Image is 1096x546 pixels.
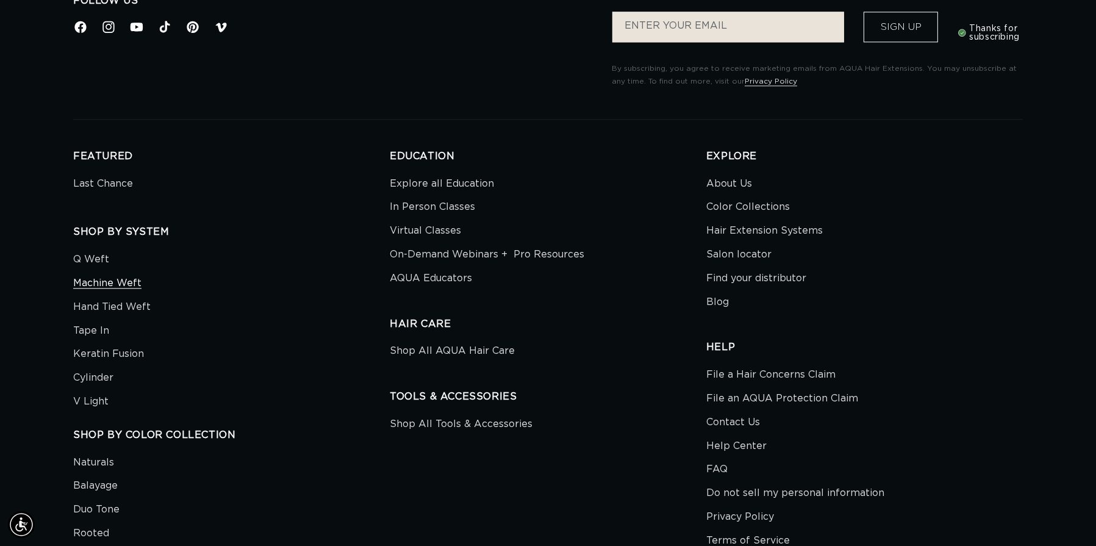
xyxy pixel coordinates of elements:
a: Q Weft [73,251,109,271]
a: Hand Tied Weft [73,295,151,319]
a: Cylinder [73,366,113,390]
a: Privacy Policy [745,77,797,85]
a: Shop All Tools & Accessories [390,415,532,436]
a: Contact Us [706,411,760,434]
h2: SHOP BY SYSTEM [73,226,390,239]
p: By subscribing, you agree to receive marketing emails from AQUA Hair Extensions. You may unsubscr... [612,62,1023,88]
a: Virtual Classes [390,219,461,243]
a: File an AQUA Protection Claim [706,387,858,411]
a: Naturals [73,454,114,475]
a: Salon locator [706,243,772,267]
a: Last Chance [73,175,133,196]
div: Accessibility Menu [8,511,35,538]
a: FAQ [706,458,728,481]
a: V Light [73,390,109,414]
a: File a Hair Concerns Claim [706,366,836,387]
h2: HELP [706,341,1023,354]
h2: SHOP BY COLOR COLLECTION [73,429,390,442]
a: Do not sell my personal information [706,481,884,505]
button: Sign Up [864,12,938,42]
a: Keratin Fusion [73,342,144,366]
input: ENTER YOUR EMAIL [612,12,844,42]
h2: HAIR CARE [390,318,706,331]
a: Help Center [706,434,767,458]
a: Duo Tone [73,498,120,522]
a: Color Collections [706,195,790,219]
a: Rooted [73,522,109,545]
a: Shop All AQUA Hair Care [390,342,515,363]
a: Explore all Education [390,175,494,196]
h2: EXPLORE [706,150,1023,163]
h3: Thanks for subscribing [958,24,1023,41]
h2: FEATURED [73,150,390,163]
a: AQUA Educators [390,267,472,290]
a: Blog [706,290,729,314]
h2: EDUCATION [390,150,706,163]
a: About Us [706,175,752,196]
a: Balayage [73,474,118,498]
a: Find your distributor [706,267,806,290]
h2: TOOLS & ACCESSORIES [390,390,706,403]
a: Privacy Policy [706,505,774,529]
a: Machine Weft [73,271,141,295]
a: Hair Extension Systems [706,219,823,243]
a: On-Demand Webinars + Pro Resources [390,243,584,267]
a: Tape In [73,319,109,343]
a: In Person Classes [390,195,475,219]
